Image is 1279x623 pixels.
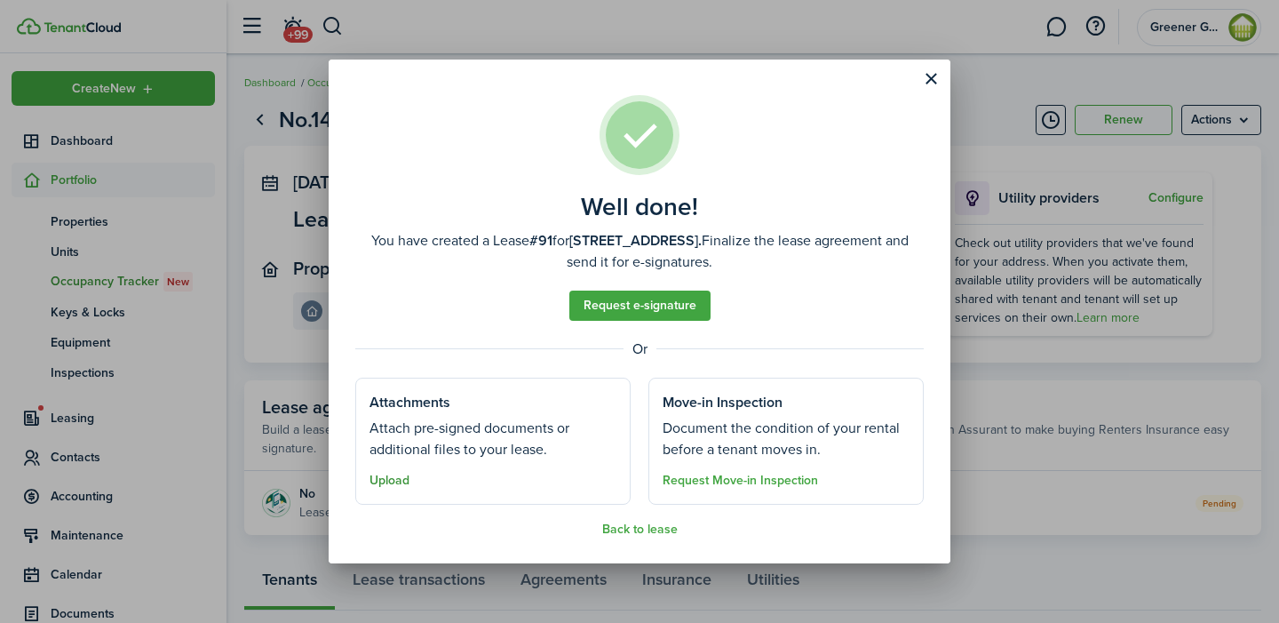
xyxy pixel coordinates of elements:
a: Request e-signature [569,291,711,321]
button: Request Move-in Inspection [663,474,818,488]
well-done-section-description: Attach pre-signed documents or additional files to your lease. [369,418,616,460]
b: #91 [529,230,552,251]
button: Close modal [916,64,946,94]
well-done-section-title: Attachments [369,392,450,413]
well-done-section-title: Move-in Inspection [663,392,782,413]
well-done-description: You have created a Lease for Finalize the lease agreement and send it for e-signatures. [355,230,924,273]
well-done-separator: Or [355,339,924,360]
button: Back to lease [602,523,678,537]
well-done-title: Well done! [581,193,698,221]
button: Upload [369,474,409,488]
well-done-section-description: Document the condition of your rental before a tenant moves in. [663,418,910,460]
b: [STREET_ADDRESS]. [569,230,702,251]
